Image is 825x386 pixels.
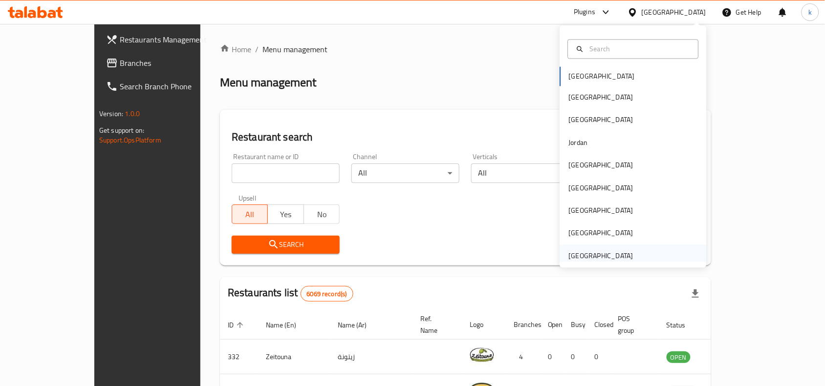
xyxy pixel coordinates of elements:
[586,43,693,54] input: Search
[232,204,268,224] button: All
[618,313,647,336] span: POS group
[569,160,633,171] div: [GEOGRAPHIC_DATA]
[462,310,506,340] th: Logo
[574,6,595,18] div: Plugins
[239,195,257,202] label: Upsell
[228,319,246,331] span: ID
[587,340,610,374] td: 0
[99,134,161,146] a: Support.OpsPlatform
[232,163,340,183] input: Search for restaurant name or ID..
[420,313,450,336] span: Ref. Name
[587,310,610,340] th: Closed
[667,319,698,331] span: Status
[338,319,379,331] span: Name (Ar)
[262,43,327,55] span: Menu management
[642,7,706,18] div: [GEOGRAPHIC_DATA]
[564,310,587,340] th: Busy
[220,75,316,90] h2: Menu management
[98,51,232,75] a: Branches
[98,28,232,51] a: Restaurants Management
[304,204,340,224] button: No
[266,319,309,331] span: Name (En)
[569,183,633,193] div: [GEOGRAPHIC_DATA]
[258,340,330,374] td: Zeitouna
[220,43,711,55] nav: breadcrumb
[569,137,588,148] div: Jordan
[98,75,232,98] a: Search Branch Phone
[232,130,699,144] h2: Restaurant search
[267,204,304,224] button: Yes
[569,205,633,216] div: [GEOGRAPHIC_DATA]
[228,285,353,302] h2: Restaurants list
[667,352,691,363] span: OPEN
[99,124,144,137] span: Get support on:
[120,34,224,45] span: Restaurants Management
[255,43,259,55] li: /
[506,310,540,340] th: Branches
[330,340,412,374] td: زيتونة
[125,107,140,120] span: 1.0.0
[236,207,264,222] span: All
[308,207,336,222] span: No
[232,236,340,254] button: Search
[506,340,540,374] td: 4
[272,207,300,222] span: Yes
[569,250,633,261] div: [GEOGRAPHIC_DATA]
[564,340,587,374] td: 0
[569,115,633,125] div: [GEOGRAPHIC_DATA]
[99,107,123,120] span: Version:
[220,43,251,55] a: Home
[540,310,564,340] th: Open
[220,340,258,374] td: 332
[120,57,224,69] span: Branches
[684,282,707,305] div: Export file
[471,163,579,183] div: All
[470,343,494,367] img: Zeitouna
[569,92,633,103] div: [GEOGRAPHIC_DATA]
[301,286,353,302] div: Total records count
[239,239,332,251] span: Search
[120,81,224,92] span: Search Branch Phone
[569,228,633,239] div: [GEOGRAPHIC_DATA]
[540,340,564,374] td: 0
[351,163,459,183] div: All
[301,289,353,299] span: 6069 record(s)
[808,7,812,18] span: k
